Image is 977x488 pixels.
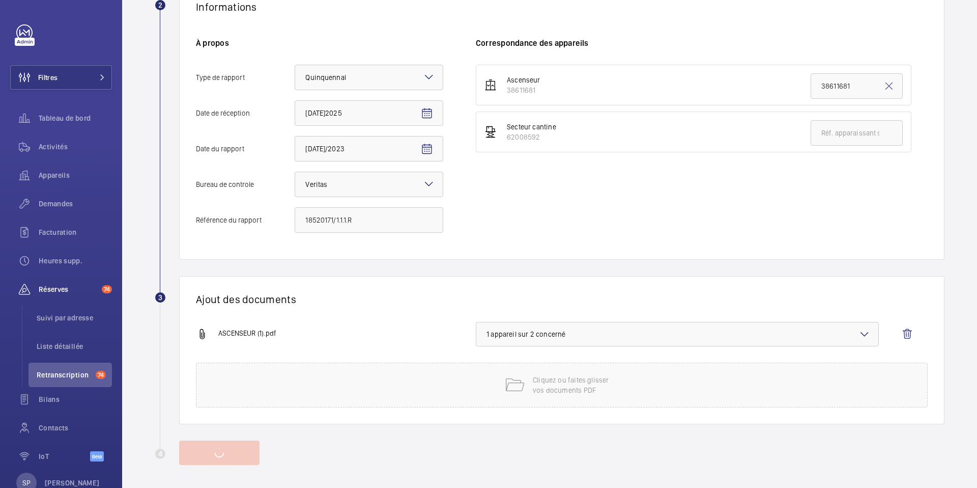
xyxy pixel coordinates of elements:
[39,227,112,237] span: Facturation
[218,328,276,340] span: ASCENSEUR (1).pdf
[305,73,346,82] span: Quinquennal
[39,170,112,180] span: Appareils
[507,75,540,85] div: Ascenseur
[38,72,58,83] span: Filtres
[37,370,92,380] span: Retranscription
[295,100,443,126] input: Date de réceptionOpen calendar
[196,181,295,188] span: Bureau de controle
[96,371,106,379] span: 74
[39,199,112,209] span: Demandes
[37,341,112,351] span: Liste détaillée
[179,441,260,465] button: Importer le rapport
[196,74,295,81] span: Type de rapport
[39,256,112,266] span: Heures supp.
[155,292,165,303] div: 3
[45,478,100,488] p: [PERSON_NAME]
[305,180,327,188] span: Veritas
[196,38,443,48] h6: À propos
[196,145,295,152] span: Date du rapport
[39,142,112,152] span: Activités
[196,1,257,13] h1: Informations
[37,313,112,323] span: Suivi par adresse
[39,113,112,123] span: Tableau de bord
[39,423,112,433] span: Contacts
[476,38,928,48] h6: Correspondance des appareils
[415,137,439,161] button: Open calendar
[507,122,556,132] div: Secteur cantine
[484,79,497,91] img: elevator.svg
[811,120,903,146] input: Réf. apparaissant sur le document
[533,375,619,395] p: Cliquez ou faites glisser vos documents PDF
[476,322,879,346] button: 1 appareil sur 2 concerné
[39,451,90,462] span: IoT
[484,126,497,138] img: freight_elevator.svg
[295,207,443,233] input: Référence du rapport
[10,65,112,90] button: Filtres
[507,85,540,95] div: 38611681
[196,293,928,306] h1: Ajout des documents
[155,449,165,459] div: 4
[39,284,98,294] span: Réserves
[102,285,112,293] span: 74
[22,478,31,488] p: SP
[39,394,112,404] span: Bilans
[90,451,104,462] span: Beta
[196,110,295,117] span: Date de réception
[486,329,868,339] span: 1 appareil sur 2 concerné
[196,216,295,224] span: Référence du rapport
[507,132,556,142] div: 62008592
[811,73,903,99] input: Réf. apparaissant sur le document
[295,136,443,161] input: Date du rapportOpen calendar
[415,101,439,126] button: Open calendar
